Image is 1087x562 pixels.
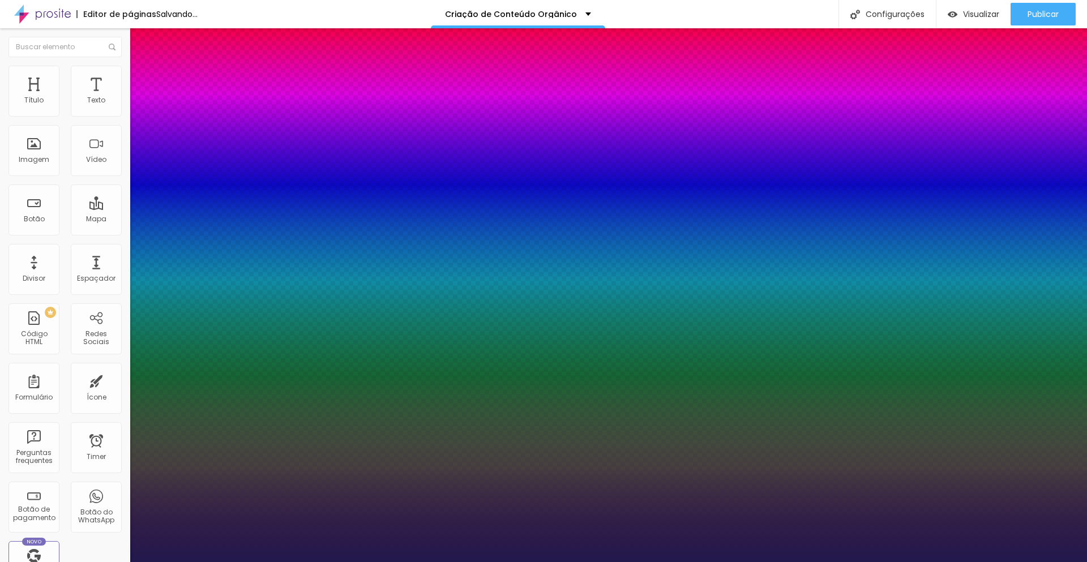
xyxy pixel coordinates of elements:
[87,453,106,461] div: Timer
[19,156,49,164] div: Imagem
[87,96,105,104] div: Texto
[445,10,577,18] p: Criação de Conteúdo Orgânico
[22,538,46,546] div: Novo
[963,10,999,19] span: Visualizar
[74,330,118,346] div: Redes Sociais
[86,215,106,223] div: Mapa
[74,508,118,525] div: Botão do WhatsApp
[24,96,44,104] div: Título
[1028,10,1059,19] span: Publicar
[11,505,56,522] div: Botão de pagamento
[948,10,957,19] img: view-1.svg
[1011,3,1076,25] button: Publicar
[936,3,1011,25] button: Visualizar
[109,44,115,50] img: Icone
[15,393,53,401] div: Formulário
[156,10,198,18] div: Salvando...
[77,274,115,282] div: Espaçador
[87,393,106,401] div: Ícone
[23,274,45,282] div: Divisor
[11,330,56,346] div: Código HTML
[76,10,156,18] div: Editor de páginas
[86,156,106,164] div: Vídeo
[850,10,860,19] img: Icone
[24,215,45,223] div: Botão
[8,37,122,57] input: Buscar elemento
[11,449,56,465] div: Perguntas frequentes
